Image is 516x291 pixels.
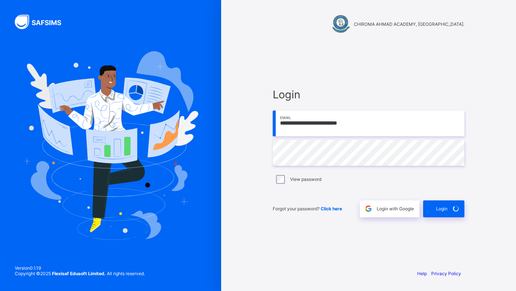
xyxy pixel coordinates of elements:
label: View password [290,176,321,182]
strong: Flexisaf Edusoft Limited. [52,271,106,276]
a: Privacy Policy [431,271,461,276]
a: Click here [321,206,342,211]
span: Copyright © 2025 All rights reserved. [15,271,145,276]
a: Help [417,271,427,276]
span: Login [436,206,447,211]
span: CHIROMA AHMAD ACADEMY, [GEOGRAPHIC_DATA]. [354,21,464,27]
span: Version 0.1.19 [15,265,145,271]
img: Hero Image [23,51,198,240]
span: Login [273,88,464,101]
img: google.396cfc9801f0270233282035f929180a.svg [364,204,373,213]
img: SAFSIMS Logo [15,15,70,29]
span: Login with Google [377,206,414,211]
span: Forgot your password? [273,206,342,211]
